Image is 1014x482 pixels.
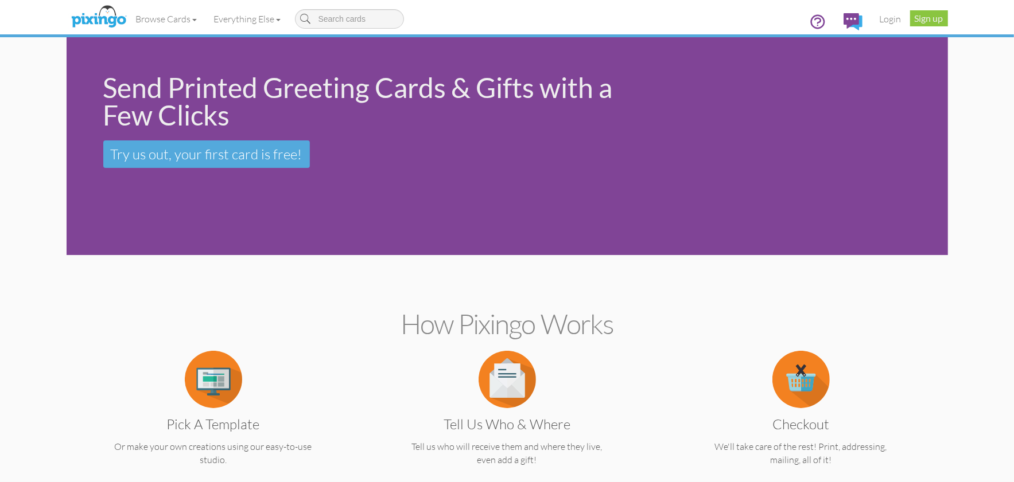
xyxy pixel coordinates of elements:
img: pixingo logo [68,3,129,32]
h3: Pick a Template [98,417,329,432]
a: Sign up [910,10,948,26]
h3: Checkout [685,417,917,432]
a: Checkout We'll take care of the rest! Print, addressing, mailing, all of it! [677,373,926,467]
span: Try us out, your first card is free! [111,146,302,163]
a: Try us out, your first card is free! [103,140,310,168]
h3: Tell us Who & Where [391,417,623,432]
a: Browse Cards [127,5,205,33]
div: Send Printed Greeting Cards & Gifts with a Few Clicks [103,74,645,129]
p: We'll take care of the rest! Print, addressing, mailing, all of it! [677,440,926,467]
a: Everything Else [205,5,289,33]
img: item.alt [479,351,536,408]
input: Search cards [295,9,404,29]
img: item.alt [772,351,830,408]
p: Or make your own creations using our easy-to-use studio. [89,440,338,467]
p: Tell us who will receive them and where they live, even add a gift! [383,440,632,467]
a: Tell us Who & Where Tell us who will receive them and where they live, even add a gift! [383,373,632,467]
a: Pick a Template Or make your own creations using our easy-to-use studio. [89,373,338,467]
img: item.alt [185,351,242,408]
h2: How Pixingo works [87,309,928,339]
a: Login [871,5,910,33]
img: comments.svg [844,13,863,30]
